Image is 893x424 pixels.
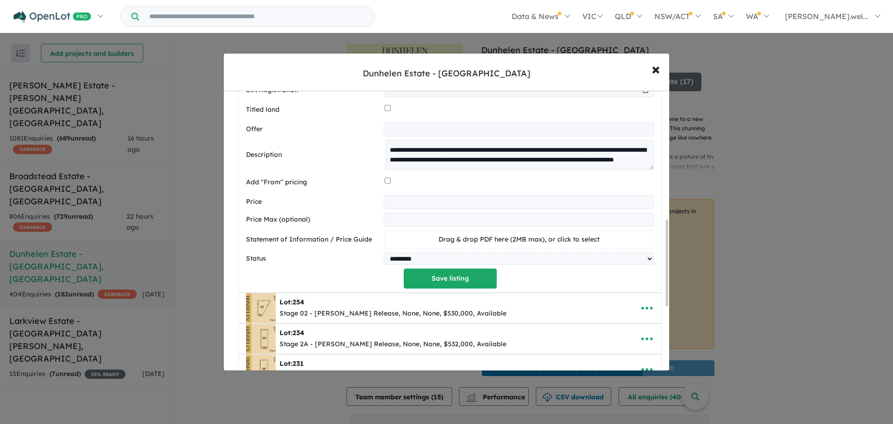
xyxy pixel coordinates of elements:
[293,359,304,368] span: 231
[293,329,304,337] span: 234
[246,196,380,208] label: Price
[246,234,381,245] label: Statement of Information / Price Guide
[439,235,600,243] span: Drag & drop PDF here (2MB max), or click to select
[280,329,304,337] b: Lot:
[246,149,382,161] label: Description
[280,339,506,350] div: Stage 2A - [PERSON_NAME] Release, None, None, $532,000, Available
[280,308,506,319] div: Stage 02 - [PERSON_NAME] Release, None, None, $530,000, Available
[246,355,276,384] img: Dunhelen%20Estate%20-%20Greenvale%20-%20Lot%20231___1756691072.JPG
[280,298,304,306] b: Lot:
[785,12,868,21] span: [PERSON_NAME].wel...
[363,67,530,80] div: Dunhelen Estate - [GEOGRAPHIC_DATA]
[246,293,276,323] img: Dunhelen%20Estate%20-%20Greenvale%20-%20Lot%20254___1759272228.JPG
[246,324,276,354] img: Dunhelen%20Estate%20-%20Greenvale%20-%20Lot%20234___1756691195.JPG
[652,59,660,79] span: ×
[246,124,380,135] label: Offer
[293,298,304,306] span: 254
[280,359,304,368] b: Lot:
[404,269,497,289] button: Save listing
[246,214,380,225] label: Price Max (optional)
[280,370,471,381] div: Stage 2C - Northern Release, None, None, $575,000, Hidden
[246,104,381,115] label: Titled land
[141,7,373,27] input: Try estate name, suburb, builder or developer
[246,253,380,264] label: Status
[13,11,91,23] img: Openlot PRO Logo White
[246,177,381,188] label: Add "From" pricing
